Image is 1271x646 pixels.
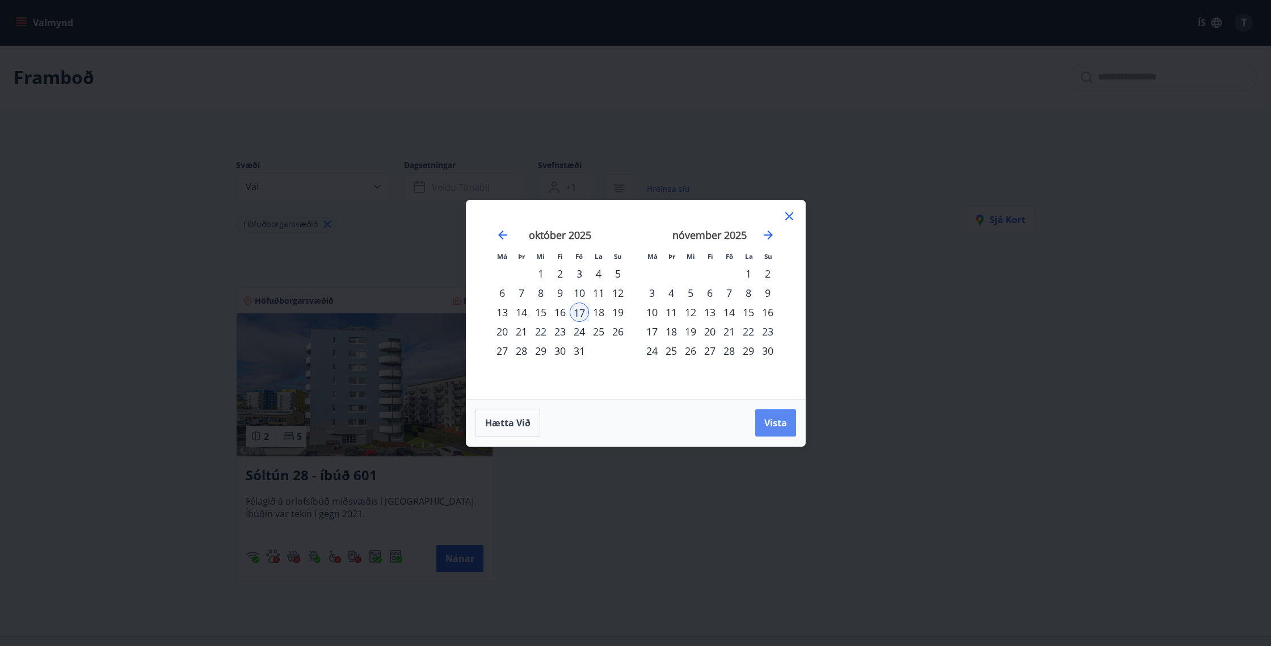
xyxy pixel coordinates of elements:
div: 20 [700,322,719,341]
div: 19 [681,322,700,341]
td: Choose sunnudagur, 5. október 2025 as your check-out date. It’s available. [608,264,628,283]
td: Choose sunnudagur, 23. nóvember 2025 as your check-out date. It’s available. [758,322,777,341]
div: 20 [493,322,512,341]
div: 23 [550,322,570,341]
div: 6 [700,283,719,303]
div: 4 [589,264,608,283]
div: 25 [589,322,608,341]
td: Choose fimmtudagur, 13. nóvember 2025 as your check-out date. It’s available. [700,303,719,322]
div: 27 [700,341,719,360]
div: 30 [758,341,777,360]
td: Choose mánudagur, 3. nóvember 2025 as your check-out date. It’s available. [642,283,662,303]
td: Choose sunnudagur, 2. nóvember 2025 as your check-out date. It’s available. [758,264,777,283]
td: Choose miðvikudagur, 15. október 2025 as your check-out date. It’s available. [531,303,550,322]
td: Choose mánudagur, 20. október 2025 as your check-out date. It’s available. [493,322,512,341]
div: 31 [570,341,589,360]
div: 17 [642,322,662,341]
td: Choose laugardagur, 4. október 2025 as your check-out date. It’s available. [589,264,608,283]
td: Choose miðvikudagur, 19. nóvember 2025 as your check-out date. It’s available. [681,322,700,341]
td: Choose laugardagur, 11. október 2025 as your check-out date. It’s available. [589,283,608,303]
td: Choose föstudagur, 14. nóvember 2025 as your check-out date. It’s available. [719,303,739,322]
td: Choose þriðjudagur, 14. október 2025 as your check-out date. It’s available. [512,303,531,322]
td: Choose sunnudagur, 16. nóvember 2025 as your check-out date. It’s available. [758,303,777,322]
div: 28 [719,341,739,360]
td: Choose mánudagur, 27. október 2025 as your check-out date. It’s available. [493,341,512,360]
small: Su [614,252,622,261]
div: 29 [739,341,758,360]
td: Choose laugardagur, 15. nóvember 2025 as your check-out date. It’s available. [739,303,758,322]
td: Choose miðvikudagur, 12. nóvember 2025 as your check-out date. It’s available. [681,303,700,322]
div: Move forward to switch to the next month. [761,228,775,242]
td: Choose fimmtudagur, 6. nóvember 2025 as your check-out date. It’s available. [700,283,719,303]
span: Vista [764,417,787,429]
div: 14 [512,303,531,322]
div: 2 [550,264,570,283]
div: 19 [608,303,628,322]
small: Su [764,252,772,261]
td: Choose föstudagur, 21. nóvember 2025 as your check-out date. It’s available. [719,322,739,341]
div: 8 [531,283,550,303]
div: 15 [739,303,758,322]
td: Choose fimmtudagur, 30. október 2025 as your check-out date. It’s available. [550,341,570,360]
div: 18 [589,303,608,322]
td: Choose sunnudagur, 12. október 2025 as your check-out date. It’s available. [608,283,628,303]
td: Choose þriðjudagur, 18. nóvember 2025 as your check-out date. It’s available. [662,322,681,341]
td: Choose sunnudagur, 26. október 2025 as your check-out date. It’s available. [608,322,628,341]
td: Choose sunnudagur, 9. nóvember 2025 as your check-out date. It’s available. [758,283,777,303]
small: Mi [687,252,695,261]
small: Fi [708,252,713,261]
div: 13 [493,303,512,322]
div: 3 [570,264,589,283]
td: Choose fimmtudagur, 16. október 2025 as your check-out date. It’s available. [550,303,570,322]
div: 13 [700,303,719,322]
div: 21 [512,322,531,341]
div: 5 [681,283,700,303]
div: 30 [550,341,570,360]
div: 16 [758,303,777,322]
small: Fö [575,252,583,261]
td: Choose þriðjudagur, 7. október 2025 as your check-out date. It’s available. [512,283,531,303]
td: Choose miðvikudagur, 1. október 2025 as your check-out date. It’s available. [531,264,550,283]
div: 2 [758,264,777,283]
div: 17 [570,303,589,322]
div: 14 [719,303,739,322]
td: Choose þriðjudagur, 21. október 2025 as your check-out date. It’s available. [512,322,531,341]
div: 4 [662,283,681,303]
td: Choose föstudagur, 7. nóvember 2025 as your check-out date. It’s available. [719,283,739,303]
div: 12 [608,283,628,303]
td: Choose miðvikudagur, 22. október 2025 as your check-out date. It’s available. [531,322,550,341]
small: Fi [557,252,563,261]
div: 11 [662,303,681,322]
div: 11 [589,283,608,303]
div: 5 [608,264,628,283]
div: 26 [681,341,700,360]
div: 9 [550,283,570,303]
td: Choose fimmtudagur, 2. október 2025 as your check-out date. It’s available. [550,264,570,283]
div: 10 [570,283,589,303]
button: Vista [755,409,796,437]
td: Choose föstudagur, 24. október 2025 as your check-out date. It’s available. [570,322,589,341]
strong: október 2025 [529,228,591,242]
strong: nóvember 2025 [672,228,747,242]
td: Choose fimmtudagur, 27. nóvember 2025 as your check-out date. It’s available. [700,341,719,360]
div: 22 [739,322,758,341]
td: Choose föstudagur, 31. október 2025 as your check-out date. It’s available. [570,341,589,360]
td: Choose miðvikudagur, 5. nóvember 2025 as your check-out date. It’s available. [681,283,700,303]
td: Choose mánudagur, 24. nóvember 2025 as your check-out date. It’s available. [642,341,662,360]
small: Má [647,252,658,261]
div: 12 [681,303,700,322]
small: Má [497,252,507,261]
td: Choose þriðjudagur, 28. október 2025 as your check-out date. It’s available. [512,341,531,360]
div: 28 [512,341,531,360]
span: Hætta við [485,417,531,429]
td: Choose þriðjudagur, 11. nóvember 2025 as your check-out date. It’s available. [662,303,681,322]
small: Þr [668,252,675,261]
div: 18 [662,322,681,341]
td: Choose laugardagur, 22. nóvember 2025 as your check-out date. It’s available. [739,322,758,341]
div: 26 [608,322,628,341]
div: 15 [531,303,550,322]
div: 1 [739,264,758,283]
div: 22 [531,322,550,341]
td: Choose miðvikudagur, 29. október 2025 as your check-out date. It’s available. [531,341,550,360]
div: 3 [642,283,662,303]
